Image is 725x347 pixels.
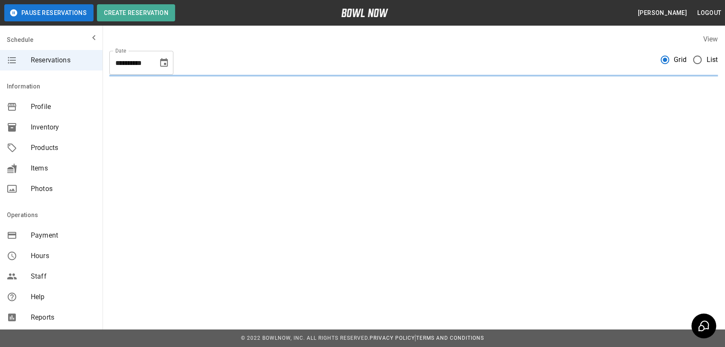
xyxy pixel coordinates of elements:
[703,35,718,43] label: View
[707,55,718,65] span: List
[31,312,96,323] span: Reports
[31,122,96,132] span: Inventory
[634,5,690,21] button: [PERSON_NAME]
[156,54,173,71] button: Choose date, selected date is Oct 4, 2025
[416,335,484,341] a: Terms and Conditions
[370,335,415,341] a: Privacy Policy
[31,184,96,194] span: Photos
[4,4,94,21] button: Pause Reservations
[31,271,96,282] span: Staff
[31,55,96,65] span: Reservations
[31,251,96,261] span: Hours
[241,335,370,341] span: © 2022 BowlNow, Inc. All Rights Reserved.
[31,163,96,173] span: Items
[674,55,687,65] span: Grid
[31,143,96,153] span: Products
[31,102,96,112] span: Profile
[694,5,725,21] button: Logout
[341,9,388,17] img: logo
[31,230,96,241] span: Payment
[97,4,175,21] button: Create Reservation
[31,292,96,302] span: Help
